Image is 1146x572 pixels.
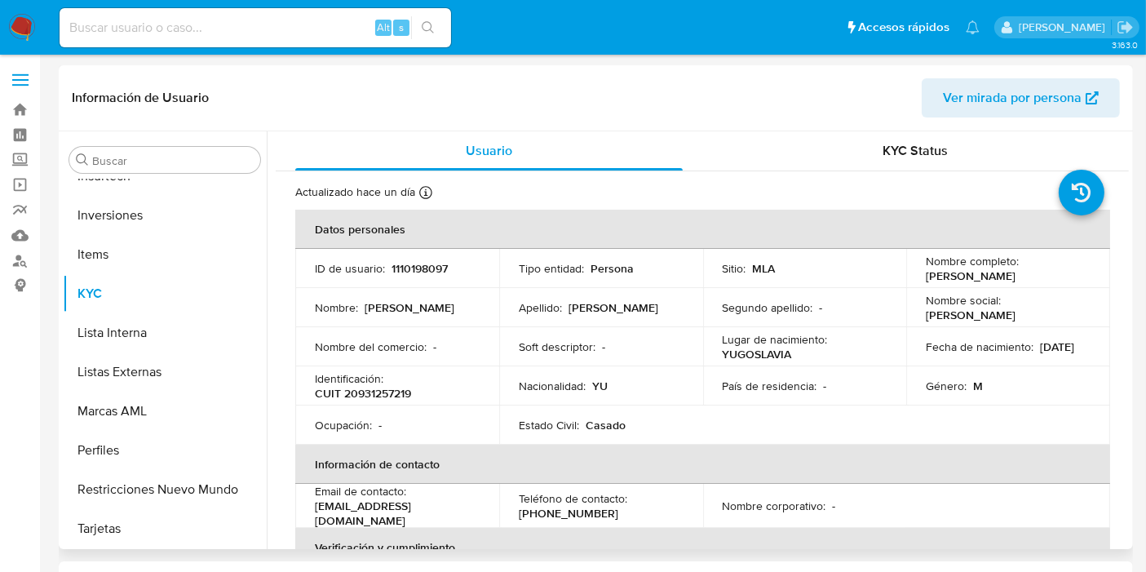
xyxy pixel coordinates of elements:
[315,371,383,386] p: Identificación :
[519,506,618,521] p: [PHONE_NUMBER]
[433,339,436,354] p: -
[411,16,445,39] button: search-icon
[824,379,827,393] p: -
[592,379,608,393] p: YU
[315,261,385,276] p: ID de usuario :
[1117,19,1134,36] a: Salir
[922,78,1120,118] button: Ver mirada por persona
[973,379,983,393] p: M
[399,20,404,35] span: s
[723,261,746,276] p: Sitio :
[392,261,448,276] p: 1110198097
[569,300,658,315] p: [PERSON_NAME]
[591,261,634,276] p: Persona
[63,235,267,274] button: Items
[519,339,595,354] p: Soft descriptor :
[76,153,89,166] button: Buscar
[63,470,267,509] button: Restricciones Nuevo Mundo
[943,78,1082,118] span: Ver mirada por persona
[295,528,1110,567] th: Verificación y cumplimiento
[833,499,836,513] p: -
[926,254,1019,268] p: Nombre completo :
[723,379,817,393] p: País de residencia :
[63,353,267,392] button: Listas Externas
[295,210,1110,249] th: Datos personales
[883,141,949,160] span: KYC Status
[60,17,451,38] input: Buscar usuario o caso...
[63,392,267,431] button: Marcas AML
[377,20,390,35] span: Alt
[63,509,267,548] button: Tarjetas
[519,261,584,276] p: Tipo entidad :
[1019,20,1111,35] p: belen.palamara@mercadolibre.com
[926,268,1015,283] p: [PERSON_NAME]
[858,19,949,36] span: Accesos rápidos
[820,300,823,315] p: -
[365,300,454,315] p: [PERSON_NAME]
[926,308,1015,322] p: [PERSON_NAME]
[519,379,586,393] p: Nacionalidad :
[295,184,415,200] p: Actualizado hace un día
[926,339,1033,354] p: Fecha de nacimiento :
[315,339,427,354] p: Nombre del comercio :
[295,445,1110,484] th: Información de contacto
[1040,339,1074,354] p: [DATE]
[586,418,626,432] p: Casado
[315,386,411,401] p: CUIT 20931257219
[926,379,967,393] p: Género :
[466,141,512,160] span: Usuario
[723,332,828,347] p: Lugar de nacimiento :
[966,20,980,34] a: Notificaciones
[378,418,382,432] p: -
[315,418,372,432] p: Ocupación :
[315,484,406,499] p: Email de contacto :
[315,499,473,528] p: [EMAIL_ADDRESS][DOMAIN_NAME]
[519,300,562,315] p: Apellido :
[92,153,254,168] input: Buscar
[723,499,826,513] p: Nombre corporativo :
[63,431,267,470] button: Perfiles
[723,347,792,361] p: YUGOSLAVIA
[63,196,267,235] button: Inversiones
[519,418,579,432] p: Estado Civil :
[723,300,813,315] p: Segundo apellido :
[519,491,627,506] p: Teléfono de contacto :
[315,300,358,315] p: Nombre :
[63,274,267,313] button: KYC
[926,293,1001,308] p: Nombre social :
[63,313,267,353] button: Lista Interna
[602,339,605,354] p: -
[72,90,209,106] h1: Información de Usuario
[753,261,776,276] p: MLA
